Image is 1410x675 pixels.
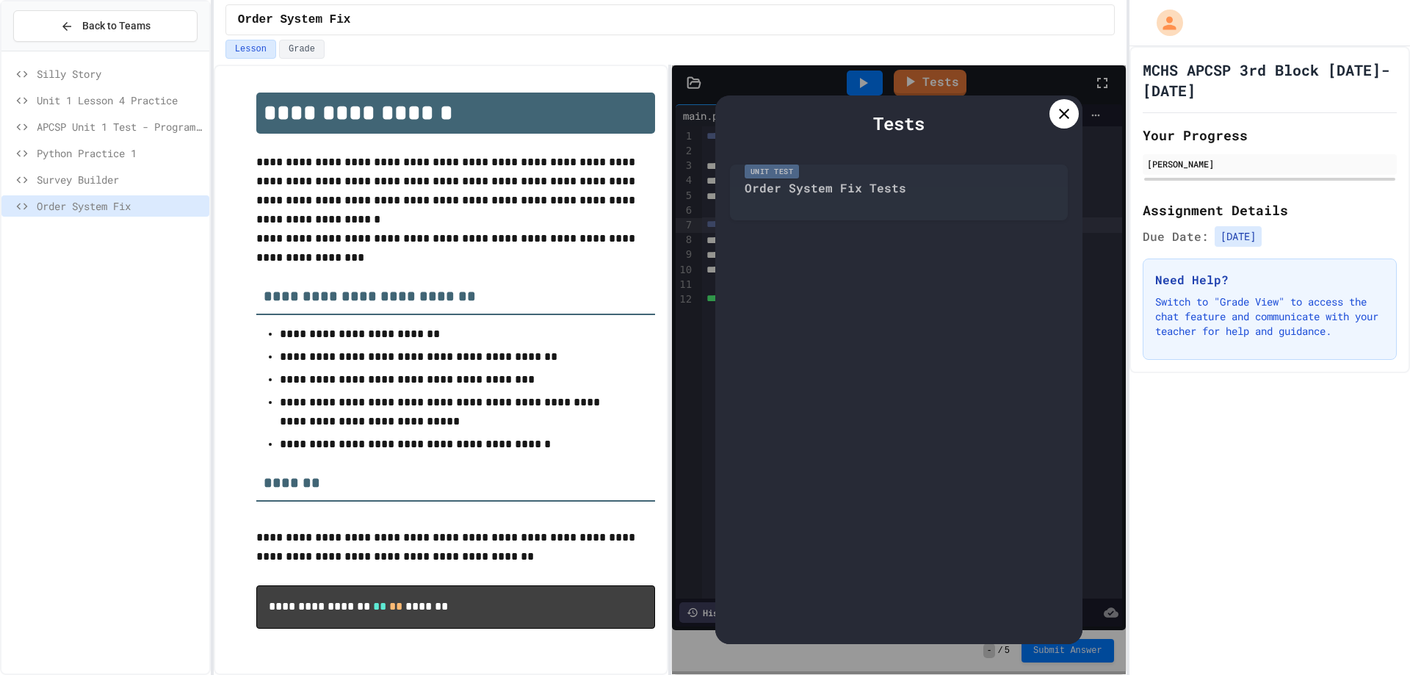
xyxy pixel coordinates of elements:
span: Python Practice 1 [37,145,203,161]
p: Switch to "Grade View" to access the chat feature and communicate with your teacher for help and ... [1155,295,1384,339]
span: Order System Fix [37,198,203,214]
h2: Your Progress [1143,125,1397,145]
span: Silly Story [37,66,203,82]
span: Order System Fix [238,11,351,29]
button: Grade [279,40,325,59]
button: Back to Teams [13,10,198,42]
span: Due Date: [1143,228,1209,245]
span: Back to Teams [82,18,151,34]
span: APCSP Unit 1 Test - Programming Question [37,119,203,134]
button: Lesson [225,40,276,59]
span: Survey Builder [37,172,203,187]
h3: Need Help? [1155,271,1384,289]
span: [DATE] [1215,226,1262,247]
div: My Account [1141,6,1187,40]
div: [PERSON_NAME] [1147,157,1392,170]
div: Tests [730,110,1068,137]
h2: Assignment Details [1143,200,1397,220]
h1: MCHS APCSP 3rd Block [DATE]-[DATE] [1143,59,1397,101]
span: Unit 1 Lesson 4 Practice [37,93,203,108]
